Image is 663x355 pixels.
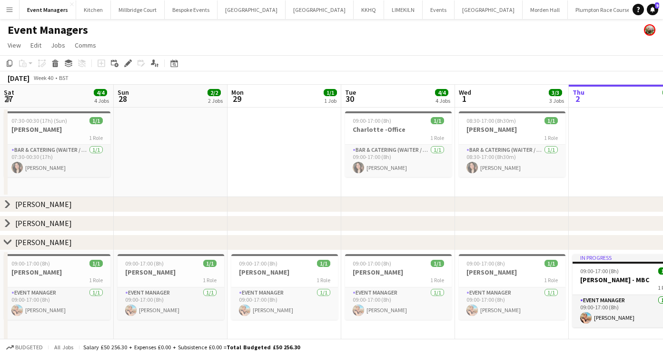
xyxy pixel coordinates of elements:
[239,260,277,267] span: 09:00-17:00 (8h)
[27,39,45,51] a: Edit
[523,0,568,19] button: Morden Hall
[76,0,111,19] button: Kitchen
[89,260,103,267] span: 1/1
[345,111,452,177] app-job-card: 09:00-17:00 (8h)1/1Charlotte -Office1 RoleBar & Catering (Waiter / waitress)1/109:00-17:00 (8h)[P...
[47,39,69,51] a: Jobs
[83,344,300,351] div: Salary £50 256.30 + Expenses £0.00 + Subsistence £0.00 =
[459,145,565,177] app-card-role: Bar & Catering (Waiter / waitress)1/108:30-17:00 (8h30m)[PERSON_NAME]
[544,134,558,141] span: 1 Role
[20,0,76,19] button: Event Managers
[4,125,110,134] h3: [PERSON_NAME]
[435,89,448,96] span: 4/4
[218,0,286,19] button: [GEOGRAPHIC_DATA]
[655,2,659,9] span: 9
[4,145,110,177] app-card-role: Bar & Catering (Waiter / waitress)1/107:30-00:30 (17h)[PERSON_NAME]
[118,268,224,276] h3: [PERSON_NAME]
[455,0,523,19] button: [GEOGRAPHIC_DATA]
[51,41,65,49] span: Jobs
[30,41,41,49] span: Edit
[435,97,450,104] div: 4 Jobs
[203,260,217,267] span: 1/1
[459,125,565,134] h3: [PERSON_NAME]
[231,268,338,276] h3: [PERSON_NAME]
[457,93,471,104] span: 1
[89,117,103,124] span: 1/1
[111,0,165,19] button: Millbridge Court
[345,145,452,177] app-card-role: Bar & Catering (Waiter / waitress)1/109:00-17:00 (8h)[PERSON_NAME]
[544,260,558,267] span: 1/1
[118,88,129,97] span: Sun
[430,134,444,141] span: 1 Role
[11,117,67,124] span: 07:30-00:30 (17h) (Sun)
[466,117,516,124] span: 08:30-17:00 (8h30m)
[549,89,562,96] span: 3/3
[459,268,565,276] h3: [PERSON_NAME]
[4,39,25,51] a: View
[11,260,50,267] span: 09:00-17:00 (8h)
[344,93,356,104] span: 30
[317,260,330,267] span: 1/1
[8,73,30,83] div: [DATE]
[345,88,356,97] span: Tue
[571,93,584,104] span: 2
[227,344,300,351] span: Total Budgeted £50 256.30
[4,88,14,97] span: Sat
[75,41,96,49] span: Comms
[423,0,455,19] button: Events
[568,0,638,19] button: Plumpton Race Course
[4,254,110,320] app-job-card: 09:00-17:00 (8h)1/1[PERSON_NAME]1 RoleEvent Manager1/109:00-17:00 (8h)[PERSON_NAME]
[644,24,655,36] app-user-avatar: Staffing Manager
[8,23,88,37] h1: Event Managers
[203,276,217,284] span: 1 Role
[324,89,337,96] span: 1/1
[118,254,224,320] app-job-card: 09:00-17:00 (8h)1/1[PERSON_NAME]1 RoleEvent Manager1/109:00-17:00 (8h)[PERSON_NAME]
[31,74,55,81] span: Week 40
[345,125,452,134] h3: Charlotte -Office
[52,344,75,351] span: All jobs
[345,287,452,320] app-card-role: Event Manager1/109:00-17:00 (8h)[PERSON_NAME]
[89,276,103,284] span: 1 Role
[231,254,338,320] app-job-card: 09:00-17:00 (8h)1/1[PERSON_NAME]1 RoleEvent Manager1/109:00-17:00 (8h)[PERSON_NAME]
[4,111,110,177] div: 07:30-00:30 (17h) (Sun)1/1[PERSON_NAME]1 RoleBar & Catering (Waiter / waitress)1/107:30-00:30 (17...
[8,41,21,49] span: View
[15,344,43,351] span: Budgeted
[353,260,391,267] span: 09:00-17:00 (8h)
[231,88,244,97] span: Mon
[15,237,72,247] div: [PERSON_NAME]
[573,88,584,97] span: Thu
[459,287,565,320] app-card-role: Event Manager1/109:00-17:00 (8h)[PERSON_NAME]
[647,4,658,15] a: 9
[431,260,444,267] span: 1/1
[317,276,330,284] span: 1 Role
[430,276,444,284] span: 1 Role
[324,97,336,104] div: 1 Job
[345,254,452,320] app-job-card: 09:00-17:00 (8h)1/1[PERSON_NAME]1 RoleEvent Manager1/109:00-17:00 (8h)[PERSON_NAME]
[125,260,164,267] span: 09:00-17:00 (8h)
[431,117,444,124] span: 1/1
[580,267,619,275] span: 09:00-17:00 (8h)
[5,342,44,353] button: Budgeted
[459,254,565,320] app-job-card: 09:00-17:00 (8h)1/1[PERSON_NAME]1 RoleEvent Manager1/109:00-17:00 (8h)[PERSON_NAME]
[230,93,244,104] span: 29
[459,111,565,177] div: 08:30-17:00 (8h30m)1/1[PERSON_NAME]1 RoleBar & Catering (Waiter / waitress)1/108:30-17:00 (8h30m)...
[89,134,103,141] span: 1 Role
[71,39,100,51] a: Comms
[345,268,452,276] h3: [PERSON_NAME]
[4,287,110,320] app-card-role: Event Manager1/109:00-17:00 (8h)[PERSON_NAME]
[231,287,338,320] app-card-role: Event Manager1/109:00-17:00 (8h)[PERSON_NAME]
[2,93,14,104] span: 27
[118,287,224,320] app-card-role: Event Manager1/109:00-17:00 (8h)[PERSON_NAME]
[549,97,564,104] div: 3 Jobs
[208,97,223,104] div: 2 Jobs
[15,199,72,209] div: [PERSON_NAME]
[353,117,391,124] span: 09:00-17:00 (8h)
[354,0,384,19] button: KKHQ
[208,89,221,96] span: 2/2
[94,89,107,96] span: 4/4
